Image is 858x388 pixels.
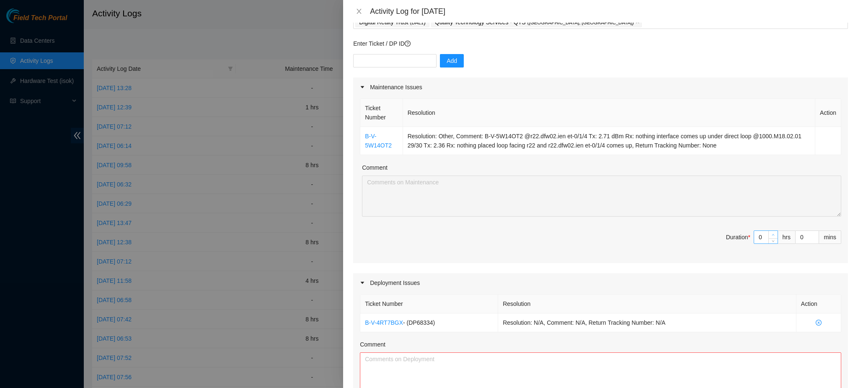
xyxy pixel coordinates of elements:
[815,99,841,127] th: Action
[440,54,464,67] button: Add
[360,99,403,127] th: Ticket Number
[768,231,778,238] span: Increase Value
[370,7,848,16] div: Activity Log for [DATE]
[353,39,848,48] p: Enter Ticket / DP ID
[636,20,640,25] span: close
[356,8,362,15] span: close
[819,230,841,244] div: mins
[771,238,776,243] span: down
[498,313,796,332] td: Resolution: N/A, Comment: N/A, Return Tracking Number: N/A
[353,78,848,97] div: Maintenance Issues
[527,20,632,25] span: ( [GEOGRAPHIC_DATA], [GEOGRAPHIC_DATA]
[801,320,836,326] span: close-circle
[359,18,426,27] p: Digital Realty Trust )
[362,163,388,172] label: Comment
[778,230,796,244] div: hrs
[771,233,776,238] span: up
[353,8,365,16] button: Close
[447,56,457,65] span: Add
[360,340,385,349] label: Comment
[365,133,392,149] a: B-V-5W14OT2
[435,18,634,27] p: Quality Technology Services - QTS )
[498,295,796,313] th: Resolution
[726,233,750,242] div: Duration
[405,41,411,47] span: question-circle
[403,127,815,155] td: Resolution: Other, Comment: B-V-5W14OT2 @r22.dfw02.ien et-0/1/4 Tx: 2.71 dBm Rx: nothing interfac...
[403,319,435,326] span: - ( DP68334 )
[365,319,403,326] a: B-V-4RT7BGX
[796,295,841,313] th: Action
[353,273,848,292] div: Deployment Issues
[403,99,815,127] th: Resolution
[362,176,841,217] textarea: Comment
[360,85,365,90] span: caret-right
[410,20,424,25] span: ( DAL1
[360,295,498,313] th: Ticket Number
[768,238,778,243] span: Decrease Value
[360,280,365,285] span: caret-right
